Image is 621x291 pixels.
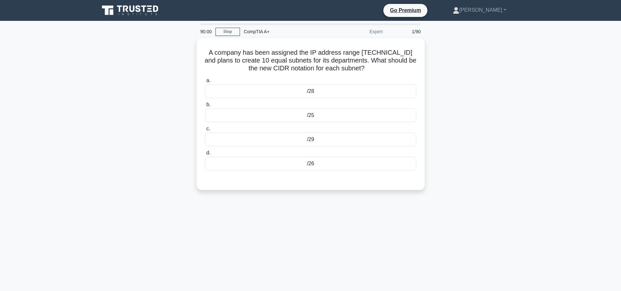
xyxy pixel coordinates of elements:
div: /25 [205,109,416,122]
div: /29 [205,133,416,146]
a: [PERSON_NAME] [437,4,522,17]
div: /28 [205,84,416,98]
h5: A company has been assigned the IP address range [TECHNICAL_ID] and plans to create 10 equal subn... [204,49,417,73]
a: Stop [215,28,240,36]
div: CompTIA A+ [240,25,330,38]
span: a. [206,78,211,83]
span: d. [206,150,211,155]
div: 90:00 [197,25,215,38]
span: b. [206,102,211,107]
div: 1/90 [387,25,425,38]
div: Expert [330,25,387,38]
span: c. [206,126,210,131]
div: /26 [205,157,416,170]
a: Go Premium [386,6,425,14]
